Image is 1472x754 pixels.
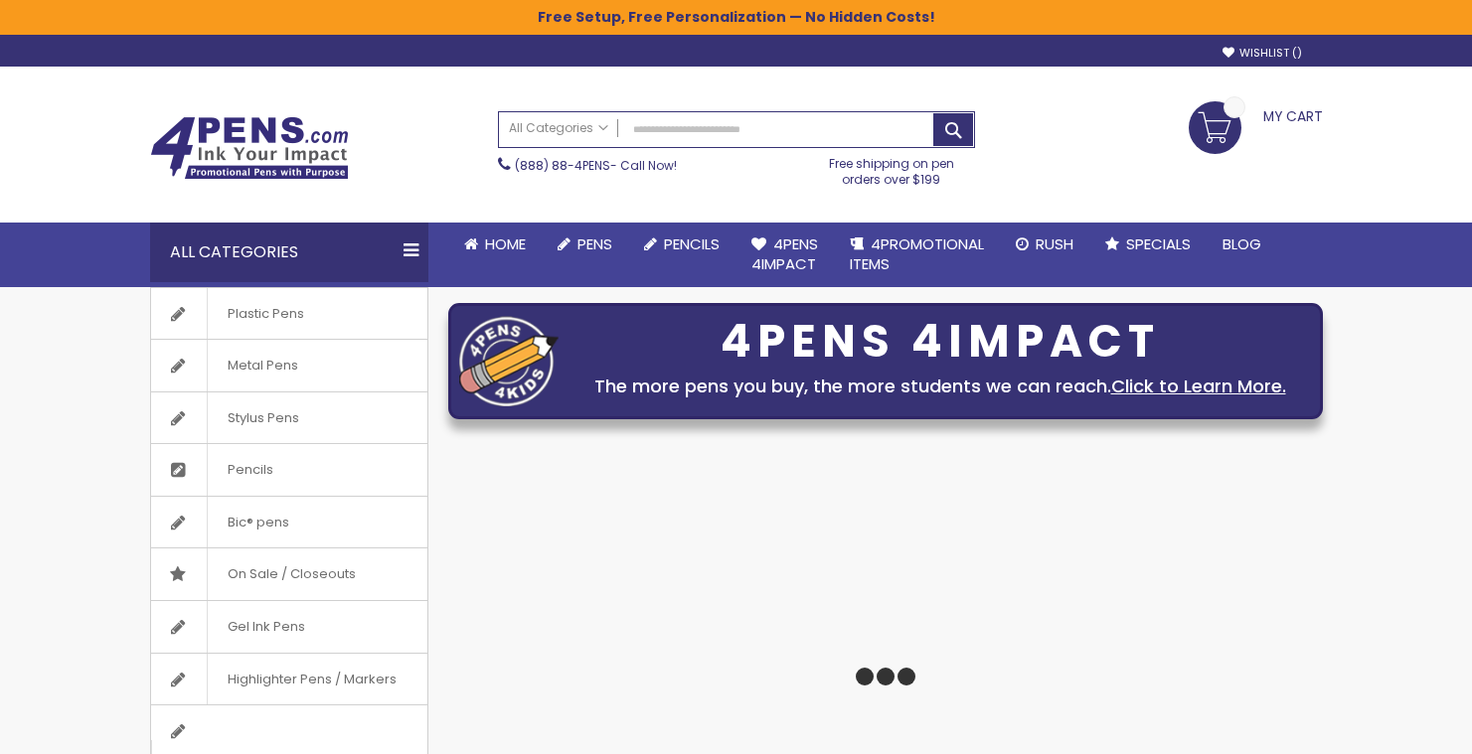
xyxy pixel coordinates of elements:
[151,497,427,548] a: Bic® pens
[577,233,612,254] span: Pens
[485,233,526,254] span: Home
[834,223,1000,287] a: 4PROMOTIONALITEMS
[150,223,428,282] div: All Categories
[664,233,720,254] span: Pencils
[207,654,416,705] span: Highlighter Pens / Markers
[151,601,427,653] a: Gel Ink Pens
[515,157,610,174] a: (888) 88-4PENS
[1207,223,1277,266] a: Blog
[736,223,834,287] a: 4Pens4impact
[151,288,427,340] a: Plastic Pens
[542,223,628,266] a: Pens
[628,223,736,266] a: Pencils
[207,548,376,600] span: On Sale / Closeouts
[207,340,318,391] span: Metal Pens
[1111,374,1286,398] a: Click to Learn More.
[499,112,618,145] a: All Categories
[569,321,1312,363] div: 4PENS 4IMPACT
[1036,233,1073,254] span: Rush
[151,444,427,496] a: Pencils
[850,233,984,274] span: 4PROMOTIONAL ITEMS
[151,392,427,444] a: Stylus Pens
[509,120,608,136] span: All Categories
[569,373,1312,400] div: The more pens you buy, the more students we can reach.
[1126,233,1191,254] span: Specials
[207,444,293,496] span: Pencils
[150,116,349,180] img: 4Pens Custom Pens and Promotional Products
[448,223,542,266] a: Home
[1000,223,1089,266] a: Rush
[515,157,677,174] span: - Call Now!
[207,392,319,444] span: Stylus Pens
[151,548,427,600] a: On Sale / Closeouts
[808,148,975,188] div: Free shipping on pen orders over $199
[751,233,818,274] span: 4Pens 4impact
[1223,46,1302,61] a: Wishlist
[151,654,427,705] a: Highlighter Pens / Markers
[459,316,559,406] img: four_pen_logo.png
[151,340,427,391] a: Metal Pens
[207,497,309,548] span: Bic® pens
[1089,223,1207,266] a: Specials
[1223,233,1261,254] span: Blog
[207,601,325,653] span: Gel Ink Pens
[207,288,324,340] span: Plastic Pens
